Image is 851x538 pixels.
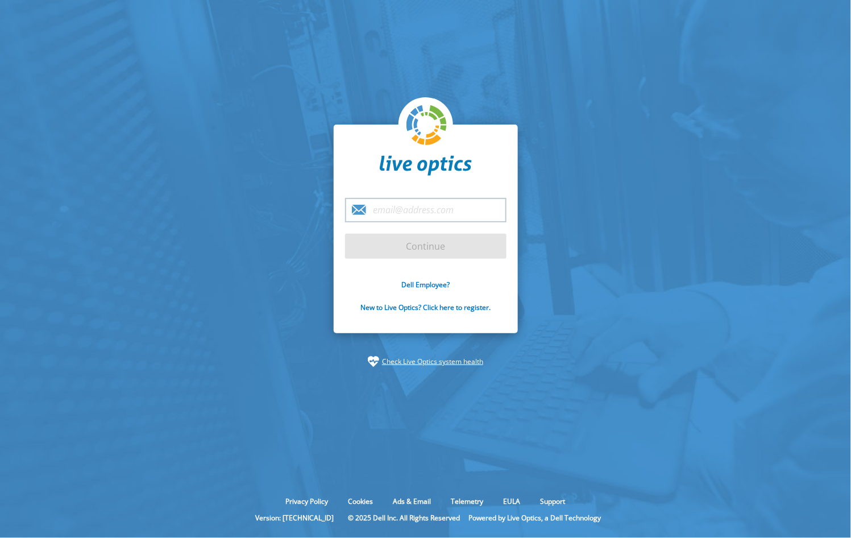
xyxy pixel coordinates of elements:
[340,496,382,506] a: Cookies
[382,356,483,367] a: Check Live Optics system health
[360,303,491,312] a: New to Live Optics? Click here to register.
[277,496,337,506] a: Privacy Policy
[380,155,472,176] img: liveoptics-word.svg
[469,513,601,523] li: Powered by Live Optics, a Dell Technology
[406,105,447,146] img: liveoptics-logo.svg
[345,198,507,222] input: email@address.com
[532,496,574,506] a: Support
[343,513,466,523] li: © 2025 Dell Inc. All Rights Reserved
[250,513,340,523] li: Version: [TECHNICAL_ID]
[495,496,529,506] a: EULA
[401,280,450,289] a: Dell Employee?
[443,496,492,506] a: Telemetry
[385,496,440,506] a: Ads & Email
[368,356,379,367] img: status-check-icon.svg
